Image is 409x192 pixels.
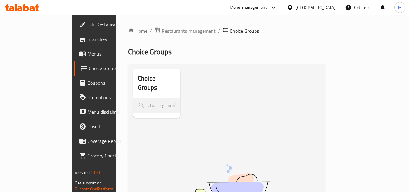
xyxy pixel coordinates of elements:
a: Grocery Checklist [74,148,140,163]
span: Choice Groups [230,27,259,35]
li: / [218,27,220,35]
a: Branches [74,32,140,46]
span: M [398,4,402,11]
a: Choice Groups [74,61,140,76]
span: Version: [75,169,90,177]
input: search [133,98,180,113]
a: Promotions [74,90,140,105]
a: Edit Restaurant [74,17,140,32]
span: Coupons [87,79,135,86]
li: / [150,27,152,35]
a: Menu disclaimer [74,105,140,119]
h2: Choice Groups [138,74,166,92]
span: Choice Groups [128,45,172,59]
a: Menus [74,46,140,61]
span: Promotions [87,94,135,101]
span: Edit Restaurant [87,21,135,28]
span: Choice Groups [89,65,135,72]
a: Upsell [74,119,140,134]
div: [GEOGRAPHIC_DATA] [295,4,335,11]
a: Restaurants management [154,27,216,35]
a: Coverage Report [74,134,140,148]
span: Branches [87,35,135,43]
nav: breadcrumb [128,27,325,35]
span: Upsell [87,123,135,130]
span: 1.0.0 [91,169,100,177]
div: Menu-management [230,4,267,11]
span: Grocery Checklist [87,152,135,159]
span: Menus [87,50,135,57]
span: Restaurants management [162,27,216,35]
span: Get support on: [75,179,103,187]
a: Coupons [74,76,140,90]
span: Menu disclaimer [87,108,135,116]
span: Coverage Report [87,137,135,145]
